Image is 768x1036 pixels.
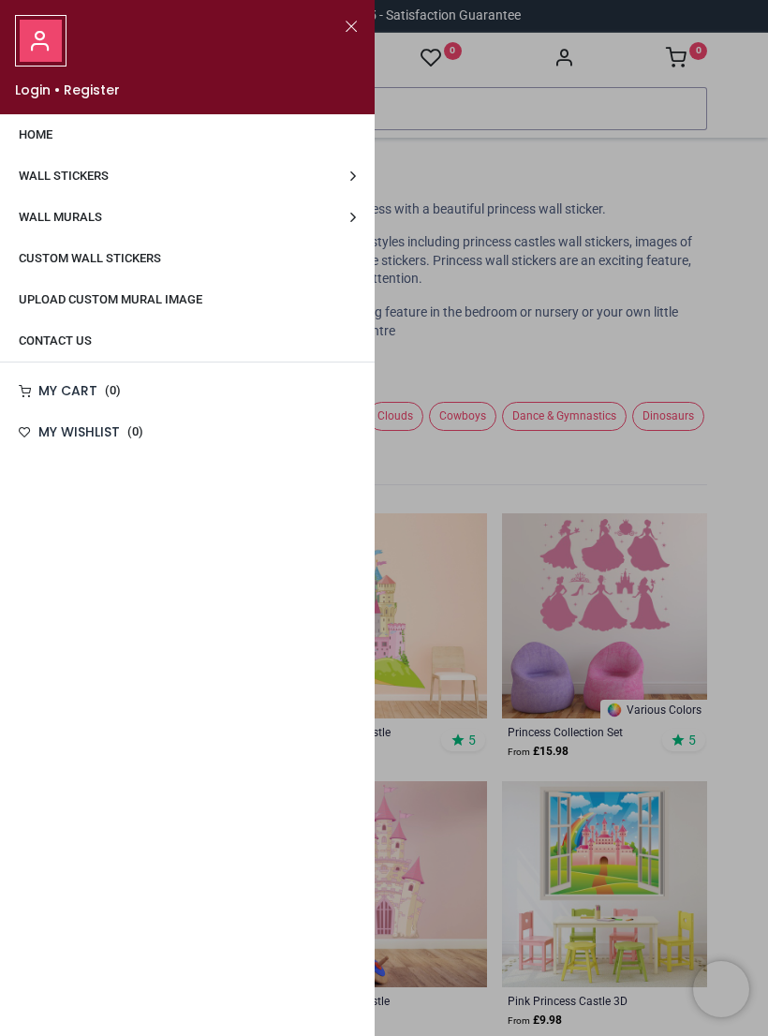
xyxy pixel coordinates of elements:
span: Contact us [19,333,92,348]
span: Wall Murals [19,210,102,224]
span: • [54,81,60,99]
span: Upload Custom Mural Image [19,292,202,306]
span: Wall Stickers [19,169,109,183]
span: Home [19,127,52,141]
button: Close [343,15,360,38]
h6: My Cart [38,382,97,401]
span: 0 [132,424,139,438]
iframe: Brevo live chat [693,961,749,1017]
span: ( ) [127,423,143,440]
span: ( ) [105,382,121,399]
span: 0 [110,383,116,397]
a: Login•Register [15,81,120,99]
span: Custom Wall Stickers [19,251,161,265]
h6: My Wishlist [38,423,120,442]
